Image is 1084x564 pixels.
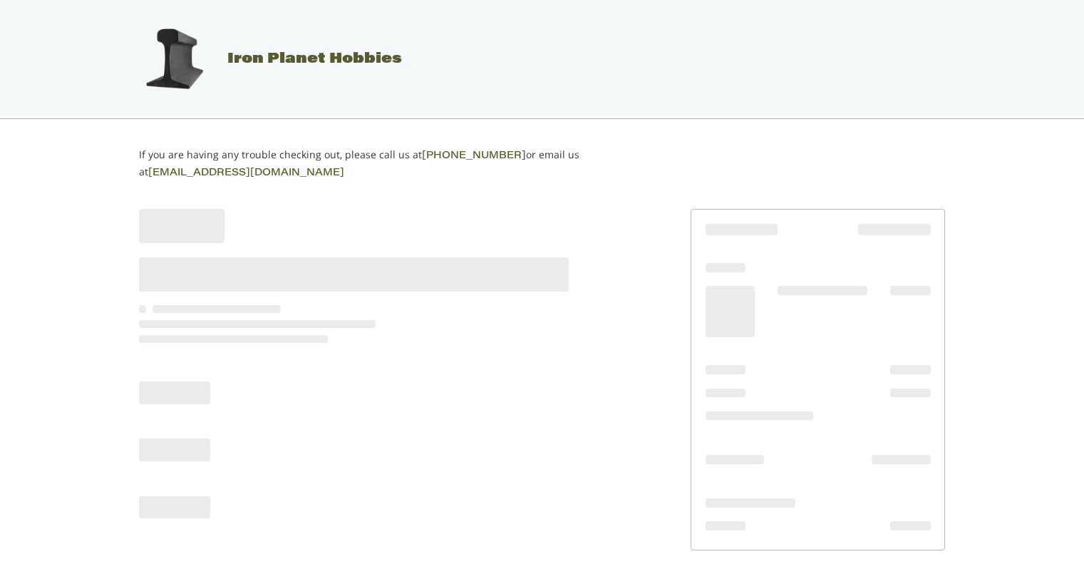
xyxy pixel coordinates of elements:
[227,52,402,66] span: Iron Planet Hobbies
[138,24,210,95] img: Iron Planet Hobbies
[124,52,402,66] a: Iron Planet Hobbies
[422,151,526,161] a: [PHONE_NUMBER]
[148,168,344,178] a: [EMAIL_ADDRESS][DOMAIN_NAME]
[139,147,624,181] p: If you are having any trouble checking out, please call us at or email us at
